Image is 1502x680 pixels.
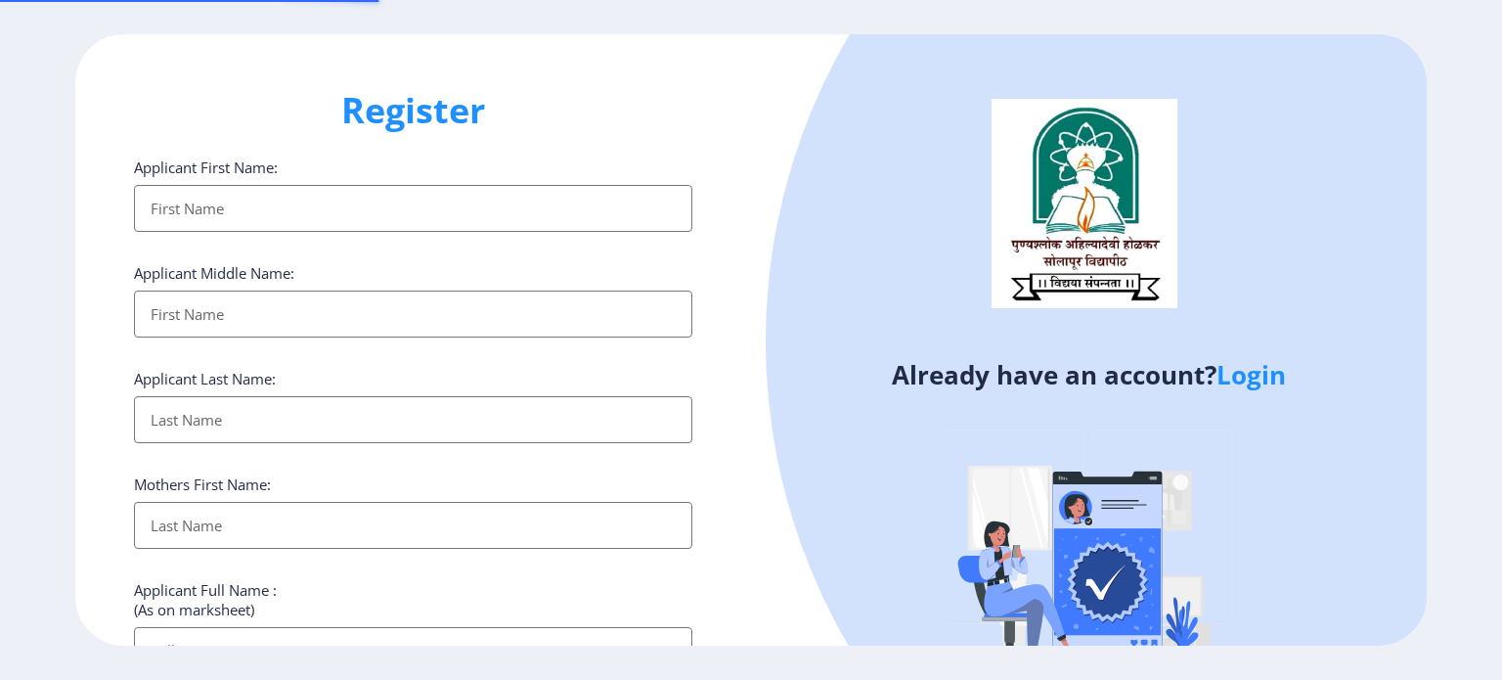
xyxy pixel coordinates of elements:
[134,502,692,549] input: Last Name
[134,185,692,232] input: First Name
[134,475,271,494] label: Mothers First Name:
[134,263,294,283] label: Applicant Middle Name:
[134,369,276,388] label: Applicant Last Name:
[134,291,692,338] input: First Name
[766,359,1412,390] h4: Already have an account?
[134,158,278,177] label: Applicant First Name:
[134,580,277,619] label: Applicant Full Name : (As on marksheet)
[134,396,692,443] input: Last Name
[134,627,692,674] input: Full Name
[1216,357,1286,392] a: Login
[134,87,692,134] h1: Register
[992,99,1177,308] img: logo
